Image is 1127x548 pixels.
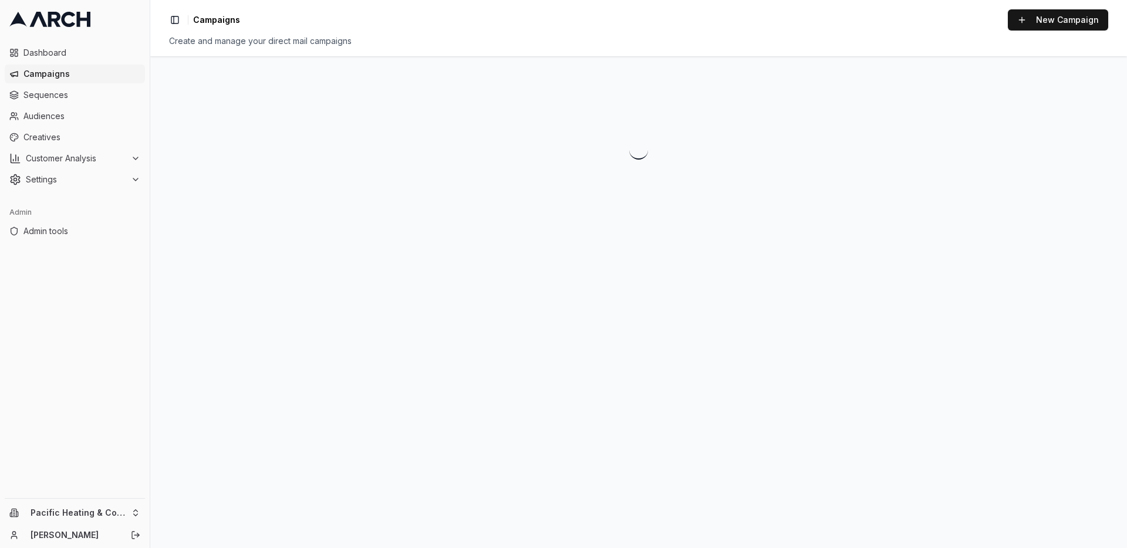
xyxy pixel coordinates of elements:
span: Sequences [23,89,140,101]
a: Sequences [5,86,145,104]
a: Dashboard [5,43,145,62]
span: Creatives [23,131,140,143]
button: Customer Analysis [5,149,145,168]
a: Admin tools [5,222,145,241]
span: Campaigns [23,68,140,80]
button: Settings [5,170,145,189]
span: Customer Analysis [26,153,126,164]
span: Audiences [23,110,140,122]
button: Pacific Heating & Cooling [5,503,145,522]
span: Pacific Heating & Cooling [31,508,126,518]
a: [PERSON_NAME] [31,529,118,541]
a: Campaigns [5,65,145,83]
a: Audiences [5,107,145,126]
div: Create and manage your direct mail campaigns [169,35,1108,47]
nav: breadcrumb [193,14,240,26]
div: Admin [5,203,145,222]
span: Campaigns [193,14,240,26]
a: Creatives [5,128,145,147]
span: Admin tools [23,225,140,237]
button: Log out [127,527,144,543]
span: Settings [26,174,126,185]
button: New Campaign [1008,9,1108,31]
span: Dashboard [23,47,140,59]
